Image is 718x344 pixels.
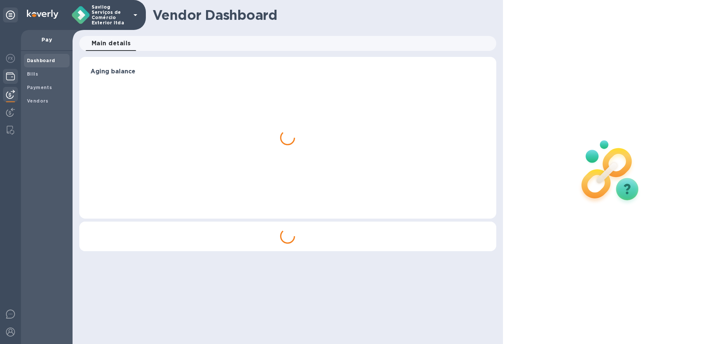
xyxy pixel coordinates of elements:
h1: Vendor Dashboard [153,7,491,23]
img: Foreign exchange [6,54,15,63]
p: Pay [27,36,67,43]
b: Payments [27,85,52,90]
b: Vendors [27,98,49,104]
img: Logo [27,10,58,19]
b: Dashboard [27,58,55,63]
h3: Aging balance [90,68,485,75]
b: Bills [27,71,38,77]
img: Wallets [6,72,15,81]
p: Savilog Serviços de Comércio Exterior ltda [92,4,129,25]
span: Main details [92,38,131,49]
div: Unpin categories [3,7,18,22]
